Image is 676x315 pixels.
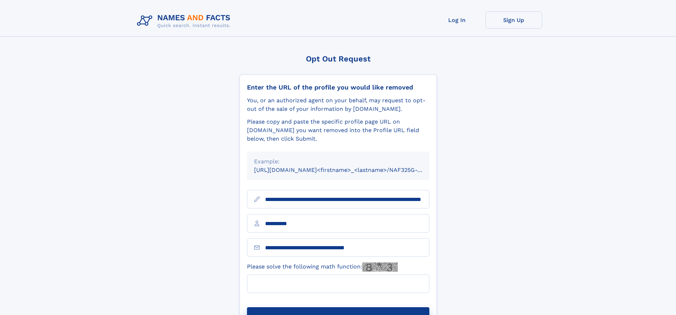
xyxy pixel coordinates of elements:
[247,262,398,272] label: Please solve the following math function:
[134,11,236,31] img: Logo Names and Facts
[429,11,485,29] a: Log In
[254,167,443,173] small: [URL][DOMAIN_NAME]<firstname>_<lastname>/NAF325G-xxxxxxxx
[240,54,437,63] div: Opt Out Request
[254,157,422,166] div: Example:
[485,11,542,29] a: Sign Up
[247,96,429,113] div: You, or an authorized agent on your behalf, may request to opt-out of the sale of your informatio...
[247,83,429,91] div: Enter the URL of the profile you would like removed
[247,118,429,143] div: Please copy and paste the specific profile page URL on [DOMAIN_NAME] you want removed into the Pr...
